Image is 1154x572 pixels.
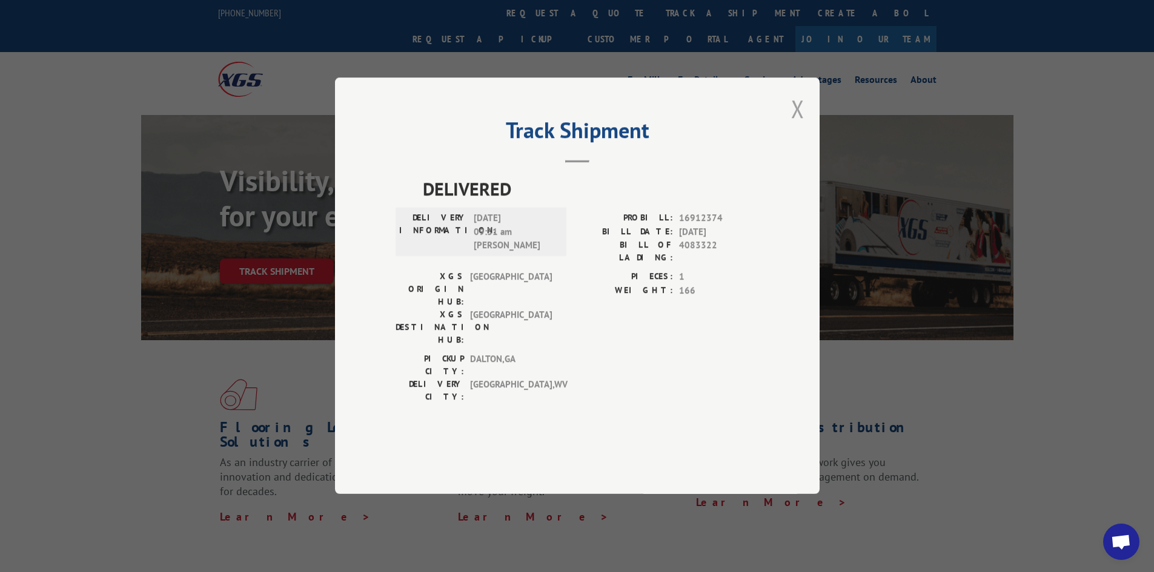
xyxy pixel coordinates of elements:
[474,212,555,253] span: [DATE] 09:31 am [PERSON_NAME]
[577,212,673,226] label: PROBILL:
[396,122,759,145] h2: Track Shipment
[396,353,464,378] label: PICKUP CITY:
[423,176,759,203] span: DELIVERED
[470,271,552,309] span: [GEOGRAPHIC_DATA]
[396,271,464,309] label: XGS ORIGIN HUB:
[577,225,673,239] label: BILL DATE:
[399,212,468,253] label: DELIVERY INFORMATION:
[679,225,759,239] span: [DATE]
[679,284,759,298] span: 166
[396,309,464,347] label: XGS DESTINATION HUB:
[577,284,673,298] label: WEIGHT:
[679,212,759,226] span: 16912374
[577,271,673,284] label: PIECES:
[470,378,552,404] span: [GEOGRAPHIC_DATA] , WV
[470,309,552,347] span: [GEOGRAPHIC_DATA]
[577,239,673,265] label: BILL OF LADING:
[470,353,552,378] span: DALTON , GA
[1103,524,1139,560] div: Open chat
[396,378,464,404] label: DELIVERY CITY:
[679,239,759,265] span: 4083322
[679,271,759,284] span: 1
[791,93,804,125] button: Close modal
